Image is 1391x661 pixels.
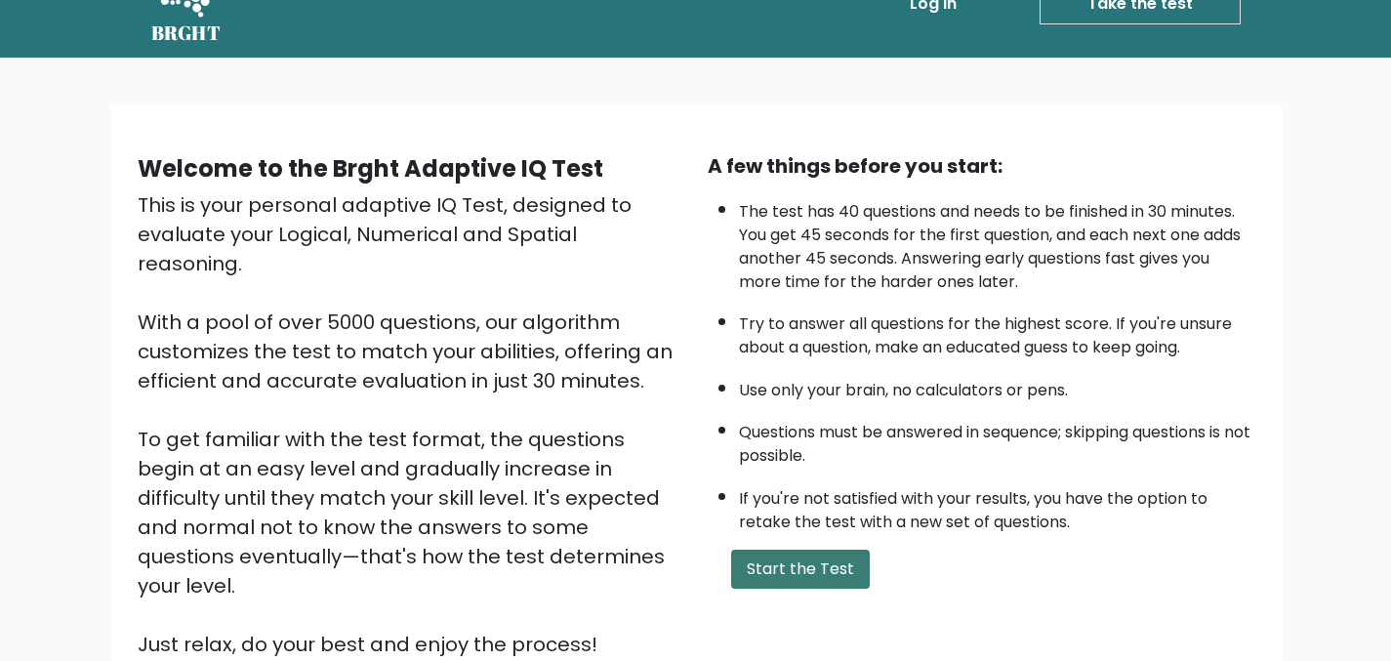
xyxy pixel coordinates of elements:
b: Welcome to the Brght Adaptive IQ Test [138,152,603,185]
div: This is your personal adaptive IQ Test, designed to evaluate your Logical, Numerical and Spatial ... [138,190,684,659]
button: Start the Test [731,550,870,589]
li: The test has 40 questions and needs to be finished in 30 minutes. You get 45 seconds for the firs... [739,190,1254,294]
li: Use only your brain, no calculators or pens. [739,369,1254,402]
li: If you're not satisfied with your results, you have the option to retake the test with a new set ... [739,477,1254,534]
div: A few things before you start: [708,151,1254,181]
h5: BRGHT [151,21,222,45]
li: Questions must be answered in sequence; skipping questions is not possible. [739,411,1254,468]
li: Try to answer all questions for the highest score. If you're unsure about a question, make an edu... [739,303,1254,359]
